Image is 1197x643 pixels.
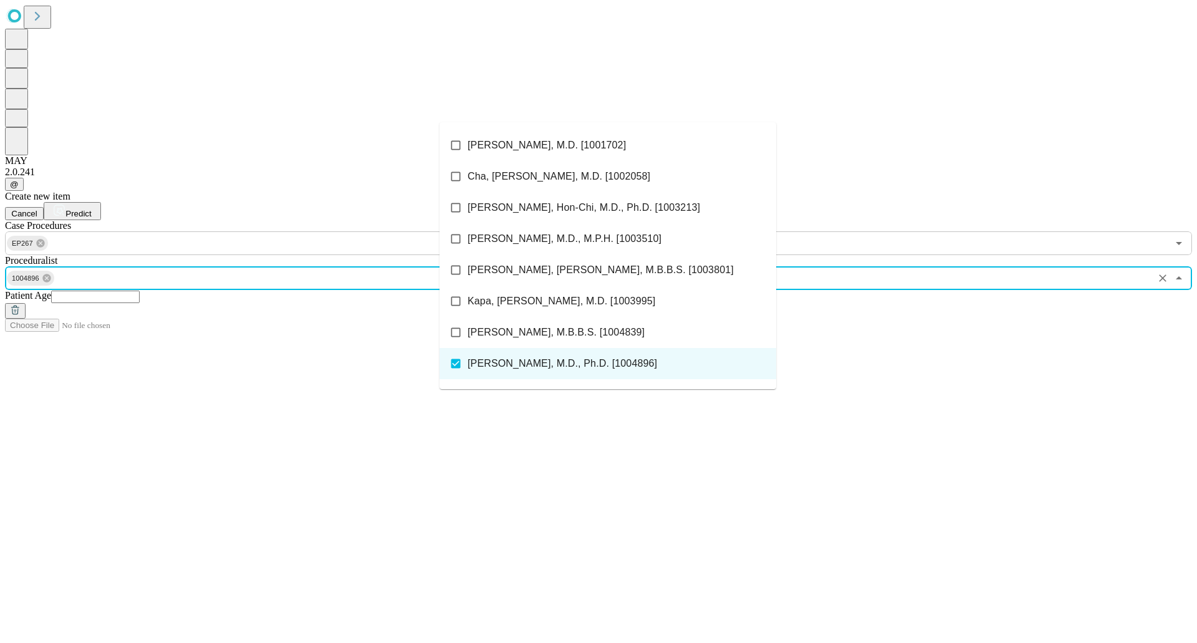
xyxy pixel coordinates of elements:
span: [PERSON_NAME], M.B.B.S. [1004839] [468,325,645,340]
span: [PERSON_NAME], M.D. [1001702] [468,138,626,153]
span: [PERSON_NAME], M.D. [1005115] [468,387,626,402]
span: [PERSON_NAME], Hon-Chi, M.D., Ph.D. [1003213] [468,200,700,215]
div: 2.0.241 [5,167,1192,178]
button: @ [5,178,24,191]
span: Patient Age [5,290,51,301]
button: Open [1170,234,1188,252]
span: 1004896 [7,271,44,286]
span: Proceduralist [5,255,57,266]
span: [PERSON_NAME], [PERSON_NAME], M.B.B.S. [1003801] [468,263,734,278]
span: Scheduled Procedure [5,220,71,231]
span: @ [10,180,19,189]
button: Clear [1154,269,1171,287]
span: [PERSON_NAME], M.D., Ph.D. [1004896] [468,356,657,371]
span: [PERSON_NAME], M.D., M.P.H. [1003510] [468,231,661,246]
span: Create new item [5,191,70,201]
span: EP267 [7,236,38,251]
span: Cancel [11,209,37,218]
div: 1004896 [7,271,54,286]
span: Cha, [PERSON_NAME], M.D. [1002058] [468,169,650,184]
div: EP267 [7,236,48,251]
span: Predict [65,209,91,218]
button: Cancel [5,207,44,220]
button: Predict [44,202,101,220]
div: MAY [5,155,1192,167]
button: Close [1170,269,1188,287]
span: Kapa, [PERSON_NAME], M.D. [1003995] [468,294,655,309]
